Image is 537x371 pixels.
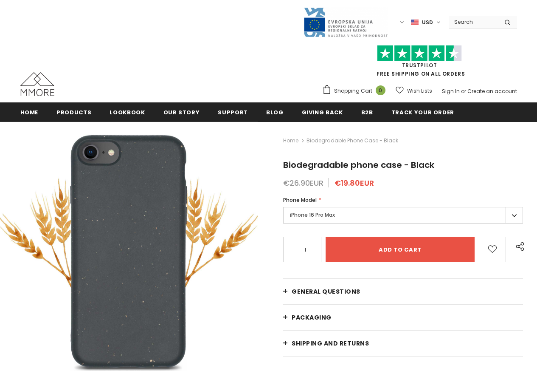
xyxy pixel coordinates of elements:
[20,108,39,116] span: Home
[110,108,145,116] span: Lookbook
[377,45,462,62] img: Trust Pilot Stars
[461,88,466,95] span: or
[266,108,284,116] span: Blog
[449,16,498,28] input: Search Site
[283,178,323,188] span: €26.90EUR
[322,49,517,77] span: FREE SHIPPING ON ALL ORDERS
[283,196,317,204] span: Phone Model
[283,279,523,304] a: General Questions
[302,102,343,122] a: Giving back
[442,88,460,95] a: Sign In
[292,339,369,348] span: Shipping and returns
[56,102,91,122] a: Products
[283,159,434,171] span: Biodegradable phone case - Black
[407,87,432,95] span: Wish Lists
[411,19,419,26] img: USD
[218,108,248,116] span: support
[283,305,523,330] a: PACKAGING
[20,72,54,96] img: MMORE Cases
[391,102,454,122] a: Track your order
[20,102,39,122] a: Home
[376,85,385,95] span: 0
[467,88,517,95] a: Create an account
[335,178,374,188] span: €19.80EUR
[326,237,475,262] input: Add to cart
[361,108,373,116] span: B2B
[361,102,373,122] a: B2B
[303,18,388,25] a: Javni Razpis
[391,108,454,116] span: Track your order
[292,313,332,322] span: PACKAGING
[283,331,523,356] a: Shipping and returns
[322,85,390,97] a: Shopping Cart 0
[283,207,523,224] label: iPhone 16 Pro Max
[110,102,145,122] a: Lookbook
[396,83,432,98] a: Wish Lists
[163,108,200,116] span: Our Story
[292,287,360,296] span: General Questions
[306,136,398,146] span: Biodegradable phone case - Black
[302,108,343,116] span: Giving back
[283,136,298,146] a: Home
[334,87,372,95] span: Shopping Cart
[163,102,200,122] a: Our Story
[218,102,248,122] a: support
[303,7,388,38] img: Javni Razpis
[266,102,284,122] a: Blog
[56,108,91,116] span: Products
[402,62,437,69] a: Trustpilot
[422,18,433,27] span: USD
